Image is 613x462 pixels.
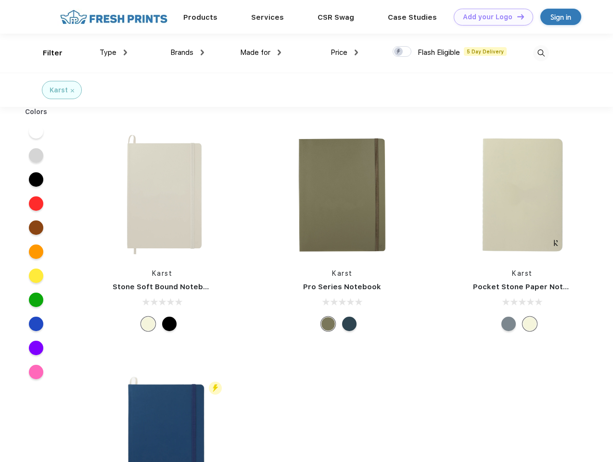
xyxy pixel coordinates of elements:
div: Olive [321,317,335,331]
div: Sign in [550,12,571,23]
div: Beige [141,317,155,331]
span: Made for [240,48,270,57]
img: dropdown.png [124,50,127,55]
a: Services [251,13,284,22]
a: Karst [512,269,533,277]
a: Sign in [540,9,581,25]
div: Gray [501,317,516,331]
div: Filter [43,48,63,59]
img: flash_active_toggle.svg [209,382,222,395]
div: Black [162,317,177,331]
a: CSR Swag [318,13,354,22]
span: Brands [170,48,193,57]
div: Karst [50,85,68,95]
img: func=resize&h=266 [278,131,406,259]
a: Stone Soft Bound Notebook [113,282,217,291]
span: 5 Day Delivery [464,47,507,56]
div: Beige [523,317,537,331]
div: Colors [18,107,55,117]
a: Karst [152,269,173,277]
span: Price [331,48,347,57]
span: Type [100,48,116,57]
a: Pro Series Notebook [303,282,381,291]
a: Products [183,13,217,22]
img: dropdown.png [278,50,281,55]
div: Navy [342,317,357,331]
a: Pocket Stone Paper Notebook [473,282,587,291]
div: Add your Logo [463,13,512,21]
img: dropdown.png [355,50,358,55]
img: filter_cancel.svg [71,89,74,92]
img: func=resize&h=266 [459,131,587,259]
img: desktop_search.svg [533,45,549,61]
img: func=resize&h=266 [98,131,226,259]
span: Flash Eligible [418,48,460,57]
img: DT [517,14,524,19]
a: Karst [332,269,353,277]
img: fo%20logo%202.webp [57,9,170,26]
img: dropdown.png [201,50,204,55]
